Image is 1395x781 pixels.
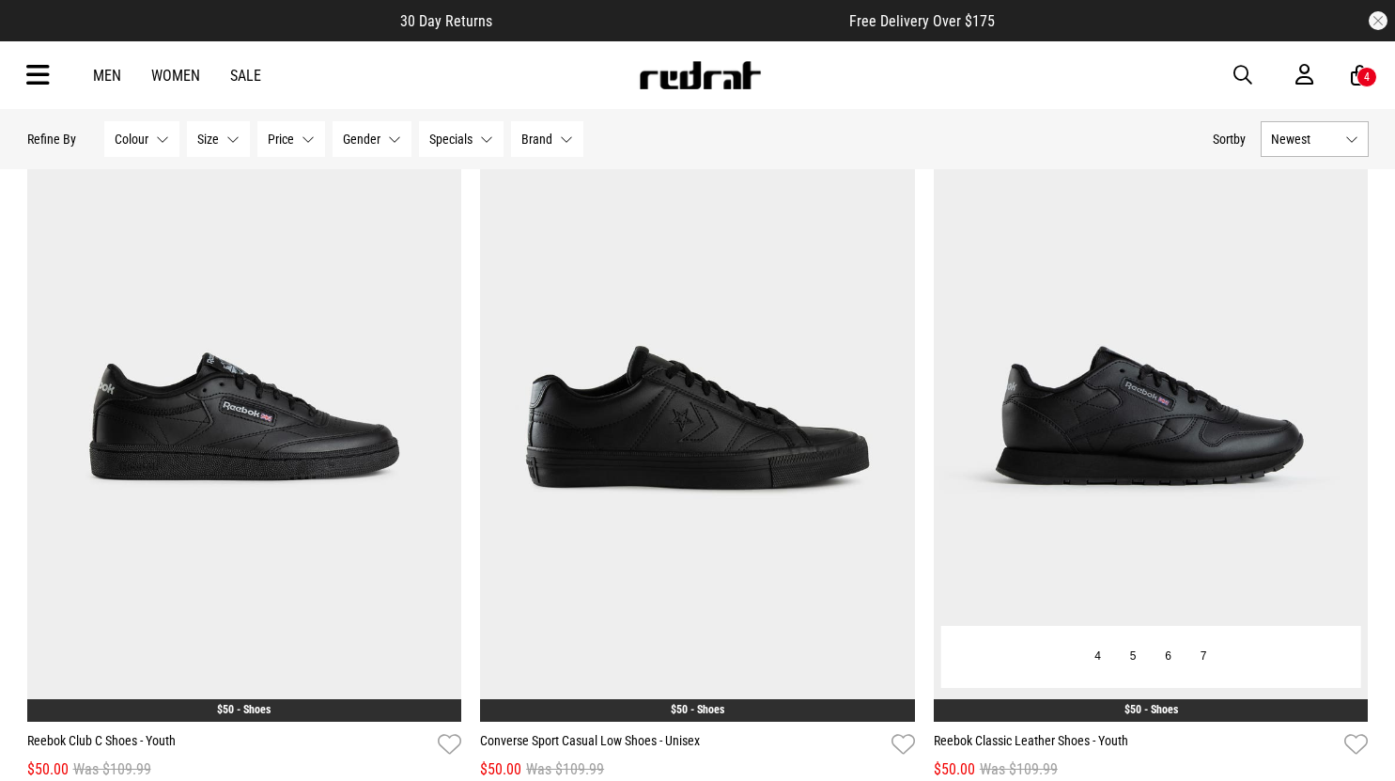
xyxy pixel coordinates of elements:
[1271,132,1338,147] span: Newest
[151,67,200,85] a: Women
[1213,128,1246,150] button: Sortby
[27,758,69,781] span: $50.00
[343,132,380,147] span: Gender
[934,731,1338,758] a: Reebok Classic Leather Shoes - Youth
[638,61,762,89] img: Redrat logo
[93,67,121,85] a: Men
[104,121,179,157] button: Colour
[187,121,250,157] button: Size
[257,121,325,157] button: Price
[480,114,915,723] img: Converse Sport Casual Low Shoes - Unisex in Black
[73,758,151,781] span: Was $109.99
[27,132,76,147] p: Refine By
[419,121,504,157] button: Specials
[1116,640,1151,674] button: 5
[480,731,884,758] a: Converse Sport Casual Low Shoes - Unisex
[980,758,1058,781] span: Was $109.99
[115,132,148,147] span: Colour
[1351,66,1369,86] a: 4
[511,121,583,157] button: Brand
[27,114,462,723] img: Reebok Club C Shoes - Youth in Black
[197,132,219,147] span: Size
[671,703,724,716] a: $50 - Shoes
[1261,121,1369,157] button: Newest
[1151,640,1186,674] button: 6
[521,132,552,147] span: Brand
[27,731,431,758] a: Reebok Club C Shoes - Youth
[1364,70,1370,84] div: 4
[480,758,521,781] span: $50.00
[1186,640,1221,674] button: 7
[849,12,995,30] span: Free Delivery Over $175
[526,758,604,781] span: Was $109.99
[530,11,812,30] iframe: Customer reviews powered by Trustpilot
[230,67,261,85] a: Sale
[15,8,71,64] button: Open LiveChat chat widget
[217,703,271,716] a: $50 - Shoes
[1233,132,1246,147] span: by
[429,132,473,147] span: Specials
[333,121,411,157] button: Gender
[1124,703,1178,716] a: $50 - Shoes
[934,758,975,781] span: $50.00
[268,132,294,147] span: Price
[1080,640,1115,674] button: 4
[400,12,492,30] span: 30 Day Returns
[934,114,1369,723] img: Reebok Classic Leather Shoes - Youth in Black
